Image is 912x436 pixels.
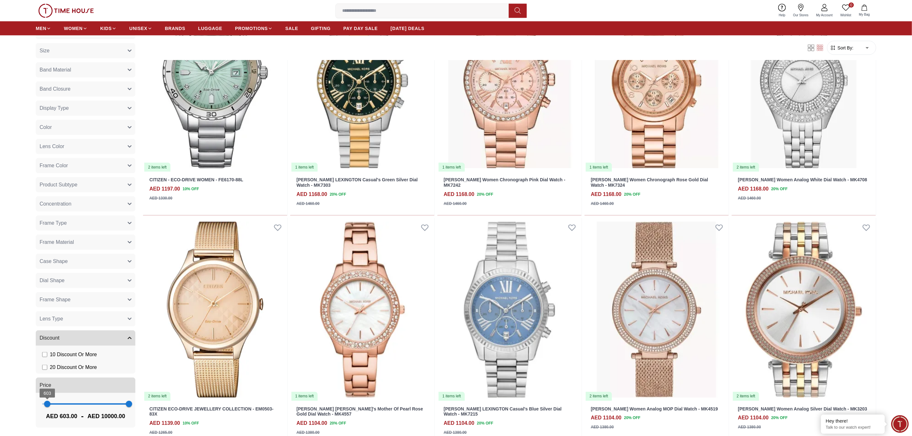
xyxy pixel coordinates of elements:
[36,196,135,212] button: Concentration
[591,201,614,207] div: AED 1460.00
[814,13,835,18] span: My Account
[36,101,135,116] button: Display Type
[36,292,135,307] button: Frame Shape
[738,414,769,422] h4: AED 1104.00
[40,124,52,131] span: Color
[64,23,87,34] a: WOMEN
[297,420,327,427] h4: AED 1104.00
[437,218,582,402] a: MICHAEL KORS LEXINGTON Casual's Blue Silver Dial Watch - MK72151 items left
[290,218,434,402] a: MICHAEL KORS LILIANE Casual's Mother Of Pearl Rose Gold Dial Watch - MK45571 items left
[285,23,298,34] a: SALE
[591,191,622,198] h4: AED 1168.00
[285,25,298,32] span: SALE
[40,85,71,93] span: Band Closure
[50,364,97,371] span: 20 Discount Or More
[771,186,788,192] span: 20 % OFF
[311,25,331,32] span: GIFTING
[586,163,612,172] div: 1 items left
[36,330,135,346] button: Discount
[36,177,135,192] button: Product Subtype
[830,45,854,51] button: Sort By:
[738,195,761,201] div: AED 1460.00
[129,25,147,32] span: UNISEX
[36,311,135,327] button: Lens Type
[36,273,135,288] button: Dial Shape
[776,13,788,18] span: Help
[36,235,135,250] button: Frame Material
[40,104,69,112] span: Display Type
[40,381,51,389] span: Price
[624,415,640,421] span: 20 % OFF
[40,181,77,189] span: Product Subtype
[330,421,346,426] span: 20 % OFF
[444,177,565,188] a: [PERSON_NAME] Women Chronograph Pink Dial Watch - MK7242
[826,425,880,430] p: Talk to our watch expert!
[143,218,287,402] a: CITIZEN ECO-DRIVE JEWELLERY COLLECTION - EM0503-83X2 items left
[738,177,867,182] a: [PERSON_NAME] Women Analog White Dial Watch - MK4708
[343,23,378,34] a: PAY DAY SALE
[591,177,708,188] a: [PERSON_NAME] Women Chronograph Rose Gold Dial Watch - MK7324
[198,25,222,32] span: LUGGAGE
[40,200,72,208] span: Concentration
[235,23,273,34] a: PROMOTIONS
[297,430,320,436] div: AED 1380.00
[149,195,172,201] div: AED 1330.00
[477,192,493,197] span: 20 % OFF
[437,218,582,402] img: MICHAEL KORS LEXINGTON Casual's Blue Silver Dial Watch - MK7215
[836,45,854,51] span: Sort By:
[855,3,874,18] button: My Bag
[584,218,729,402] a: MICHAEL KORS Women Analog MOP Dial Watch - MK45192 items left
[144,163,170,172] div: 2 items left
[291,392,318,401] div: 1 items left
[775,3,789,19] a: Help
[38,4,94,18] img: ...
[789,3,812,19] a: Our Stores
[40,315,63,323] span: Lens Type
[444,430,467,436] div: AED 1380.00
[40,238,74,246] span: Frame Material
[46,412,77,421] span: AED 603.00
[290,218,434,402] img: MICHAEL KORS LILIANE Casual's Mother Of Pearl Rose Gold Dial Watch - MK4557
[40,219,67,227] span: Frame Type
[40,143,64,150] span: Lens Color
[144,392,170,401] div: 2 items left
[444,420,474,427] h4: AED 1104.00
[42,352,47,357] input: 10 Discount Or More
[50,351,97,358] span: 10 Discount Or More
[36,120,135,135] button: Color
[40,66,71,74] span: Band Material
[36,254,135,269] button: Case Shape
[43,391,51,396] span: 603
[40,334,59,342] span: Discount
[738,425,761,430] div: AED 1380.00
[738,407,867,412] a: [PERSON_NAME] Women Analog Silver Dial Watch - MK3203
[771,415,788,421] span: 20 % OFF
[77,411,87,421] span: -
[856,12,872,17] span: My Bag
[165,23,185,34] a: BRANDS
[297,407,423,417] a: [PERSON_NAME] [PERSON_NAME]'s Mother Of Pearl Rose Gold Dial Watch - MK4557
[235,25,268,32] span: PROMOTIONS
[36,378,135,393] button: Price
[732,218,876,402] a: MICHAEL KORS Women Analog Silver Dial Watch - MK32032 items left
[343,25,378,32] span: PAY DAY SALE
[149,177,243,182] a: CITIZEN - ECO-DRIVE WOMEN - FE6170-88L
[87,412,125,421] span: AED 10000.00
[584,218,729,402] img: MICHAEL KORS Women Analog MOP Dial Watch - MK4519
[100,23,117,34] a: KIDS
[297,201,320,207] div: AED 1460.00
[791,13,811,18] span: Our Stores
[826,418,880,424] div: Hey there!
[149,407,274,417] a: CITIZEN ECO-DRIVE JEWELLERY COLLECTION - EM0503-83X
[732,218,876,402] img: MICHAEL KORS Women Analog Silver Dial Watch - MK3203
[439,392,465,401] div: 1 items left
[149,185,180,193] h4: AED 1197.00
[838,13,854,18] span: Wishlist
[149,420,180,427] h4: AED 1139.00
[36,139,135,154] button: Lens Color
[40,277,64,284] span: Dial Shape
[444,201,467,207] div: AED 1460.00
[837,3,855,19] a: 0Wishlist
[165,25,185,32] span: BRANDS
[891,415,909,433] div: Chat Widget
